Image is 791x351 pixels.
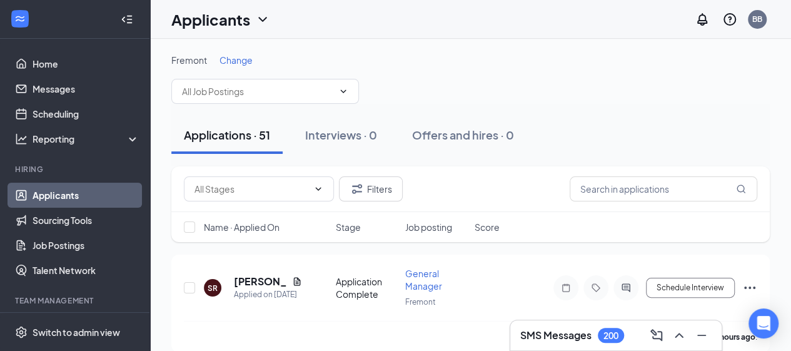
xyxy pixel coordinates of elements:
[350,181,365,196] svg: Filter
[33,208,139,233] a: Sourcing Tools
[171,9,250,30] h1: Applicants
[234,275,287,288] h5: [PERSON_NAME]
[520,328,592,342] h3: SMS Messages
[33,233,139,258] a: Job Postings
[672,328,687,343] svg: ChevronUp
[475,221,500,233] span: Score
[694,328,709,343] svg: Minimize
[219,54,253,66] span: Change
[33,258,139,283] a: Talent Network
[647,325,667,345] button: ComposeMessage
[313,184,323,194] svg: ChevronDown
[618,283,633,293] svg: ActiveChat
[339,176,403,201] button: Filter Filters
[338,86,348,96] svg: ChevronDown
[194,182,308,196] input: All Stages
[588,283,603,293] svg: Tag
[695,12,710,27] svg: Notifications
[33,101,139,126] a: Scheduling
[33,51,139,76] a: Home
[14,13,26,25] svg: WorkstreamLogo
[182,84,333,98] input: All Job Postings
[649,328,664,343] svg: ComposeMessage
[646,278,735,298] button: Schedule Interview
[255,12,270,27] svg: ChevronDown
[15,133,28,145] svg: Analysis
[603,330,618,341] div: 200
[558,283,573,293] svg: Note
[336,221,361,233] span: Stage
[33,76,139,101] a: Messages
[15,164,137,175] div: Hiring
[742,280,757,295] svg: Ellipses
[171,54,207,66] span: Fremont
[305,127,377,143] div: Interviews · 0
[412,127,514,143] div: Offers and hires · 0
[15,295,137,306] div: Team Management
[121,13,133,26] svg: Collapse
[752,14,762,24] div: BB
[669,325,689,345] button: ChevronUp
[292,277,302,287] svg: Document
[33,326,120,338] div: Switch to admin view
[33,183,139,208] a: Applicants
[748,308,778,338] div: Open Intercom Messenger
[204,221,280,233] span: Name · Applied On
[33,133,140,145] div: Reporting
[570,176,757,201] input: Search in applications
[405,221,452,233] span: Job posting
[710,332,755,342] b: 14 hours ago
[722,12,737,27] svg: QuestionInfo
[405,297,436,307] span: Fremont
[736,184,746,194] svg: MagnifyingGlass
[336,275,398,300] div: Application Complete
[692,325,712,345] button: Minimize
[234,288,302,301] div: Applied on [DATE]
[405,268,442,292] span: General Manager
[184,127,270,143] div: Applications · 51
[208,283,218,293] div: SR
[15,326,28,338] svg: Settings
